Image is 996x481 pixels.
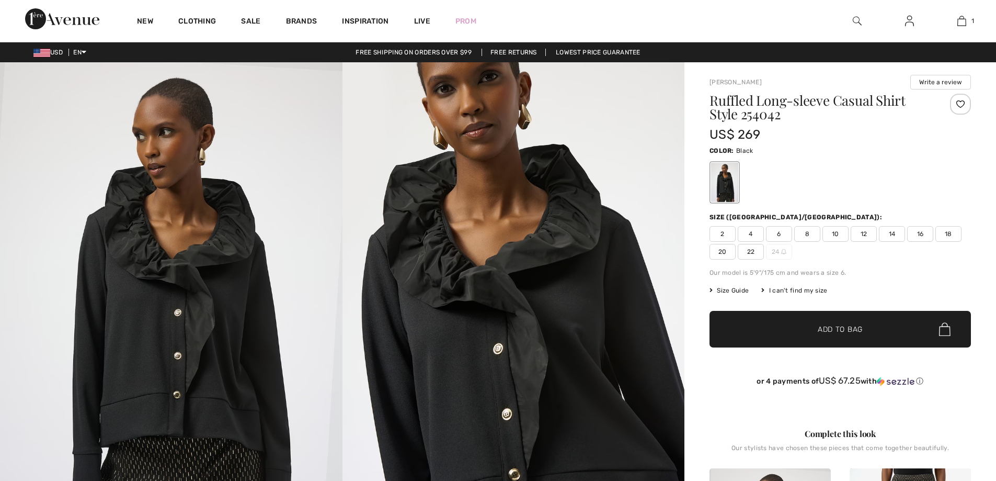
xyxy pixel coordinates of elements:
[709,94,928,121] h1: Ruffled Long-sleeve Casual Shirt Style 254042
[971,16,974,26] span: 1
[241,17,260,28] a: Sale
[766,244,792,260] span: 24
[709,444,971,460] div: Our stylists have chosen these pieces that come together beautifully.
[347,49,480,56] a: Free shipping on orders over $99
[936,15,987,27] a: 1
[709,147,734,154] span: Color:
[33,49,50,57] img: US Dollar
[822,226,849,242] span: 10
[455,16,476,27] a: Prom
[818,324,863,335] span: Add to Bag
[709,226,736,242] span: 2
[877,377,914,386] img: Sezzle
[907,226,933,242] span: 16
[33,49,67,56] span: USD
[178,17,216,28] a: Clothing
[905,15,914,27] img: My Info
[709,127,760,142] span: US$ 269
[929,402,986,429] iframe: Opens a widget where you can find more information
[761,286,827,295] div: I can't find my size
[711,163,738,202] div: Black
[853,15,862,27] img: search the website
[709,212,884,222] div: Size ([GEOGRAPHIC_DATA]/[GEOGRAPHIC_DATA]):
[738,244,764,260] span: 22
[709,376,971,386] div: or 4 payments of with
[414,16,430,27] a: Live
[709,428,971,440] div: Complete this look
[851,226,877,242] span: 12
[25,8,99,29] img: 1ère Avenue
[73,49,86,56] span: EN
[709,286,749,295] span: Size Guide
[137,17,153,28] a: New
[766,226,792,242] span: 6
[794,226,820,242] span: 8
[342,17,388,28] span: Inspiration
[709,244,736,260] span: 20
[738,226,764,242] span: 4
[286,17,317,28] a: Brands
[819,375,861,386] span: US$ 67.25
[910,75,971,90] button: Write a review
[547,49,649,56] a: Lowest Price Guarantee
[482,49,546,56] a: Free Returns
[709,79,762,86] a: [PERSON_NAME]
[709,311,971,348] button: Add to Bag
[957,15,966,27] img: My Bag
[781,249,786,254] img: ring-m.svg
[709,268,971,277] div: Our model is 5'9"/175 cm and wears a size 6.
[709,376,971,390] div: or 4 payments ofUS$ 67.25withSezzle Click to learn more about Sezzle
[935,226,961,242] span: 18
[939,322,951,336] img: Bag.svg
[879,226,905,242] span: 14
[736,147,753,154] span: Black
[897,15,922,28] a: Sign In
